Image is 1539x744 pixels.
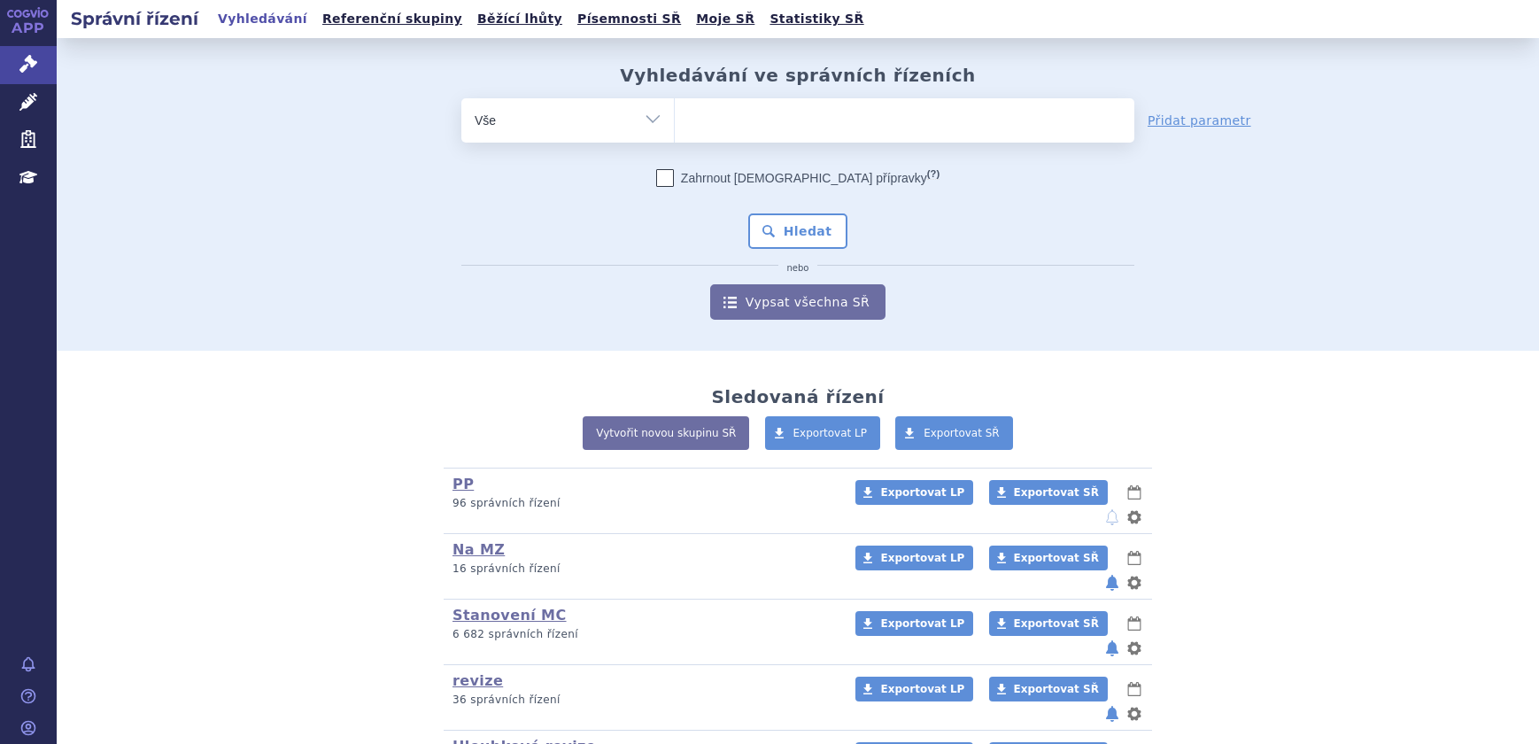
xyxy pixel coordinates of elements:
[572,7,686,31] a: Písemnosti SŘ
[472,7,568,31] a: Běžící lhůty
[452,607,567,624] a: Stanovení MC
[855,546,973,570] a: Exportovat LP
[452,476,474,492] a: PP
[1103,572,1121,593] button: notifikace
[1125,547,1143,569] button: lhůty
[1103,507,1121,528] button: notifikace
[710,284,886,320] a: Vypsat všechna SŘ
[989,677,1108,701] a: Exportovat SŘ
[452,672,503,689] a: revize
[1125,507,1143,528] button: nastavení
[1125,678,1143,700] button: lhůty
[989,480,1108,505] a: Exportovat SŘ
[452,562,832,577] p: 16 správních řízení
[880,617,964,630] span: Exportovat LP
[855,480,973,505] a: Exportovat LP
[317,7,468,31] a: Referenční skupiny
[452,496,832,511] p: 96 správních řízení
[855,611,973,636] a: Exportovat LP
[1125,703,1143,725] button: nastavení
[765,416,881,450] a: Exportovat LP
[656,169,940,187] label: Zahrnout [DEMOGRAPHIC_DATA] přípravky
[452,627,832,642] p: 6 682 správních řízení
[880,486,964,499] span: Exportovat LP
[989,546,1108,570] a: Exportovat SŘ
[57,6,213,31] h2: Správní řízení
[989,611,1108,636] a: Exportovat SŘ
[1014,486,1099,499] span: Exportovat SŘ
[1125,613,1143,634] button: lhůty
[1014,552,1099,564] span: Exportovat SŘ
[691,7,760,31] a: Moje SŘ
[711,386,884,407] h2: Sledovaná řízení
[1014,617,1099,630] span: Exportovat SŘ
[1014,683,1099,695] span: Exportovat SŘ
[855,677,973,701] a: Exportovat LP
[213,7,313,31] a: Vyhledávání
[880,552,964,564] span: Exportovat LP
[1125,638,1143,659] button: nastavení
[764,7,869,31] a: Statistiky SŘ
[452,693,832,708] p: 36 správních řízení
[452,541,505,558] a: Na MZ
[1103,703,1121,725] button: notifikace
[620,65,976,86] h2: Vyhledávání ve správních řízeních
[880,683,964,695] span: Exportovat LP
[924,427,1000,439] span: Exportovat SŘ
[1125,572,1143,593] button: nastavení
[1148,112,1251,129] a: Přidat parametr
[778,263,818,274] i: nebo
[1125,482,1143,503] button: lhůty
[793,427,868,439] span: Exportovat LP
[927,168,940,180] abbr: (?)
[748,213,848,249] button: Hledat
[1103,638,1121,659] button: notifikace
[895,416,1013,450] a: Exportovat SŘ
[583,416,749,450] a: Vytvořit novou skupinu SŘ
